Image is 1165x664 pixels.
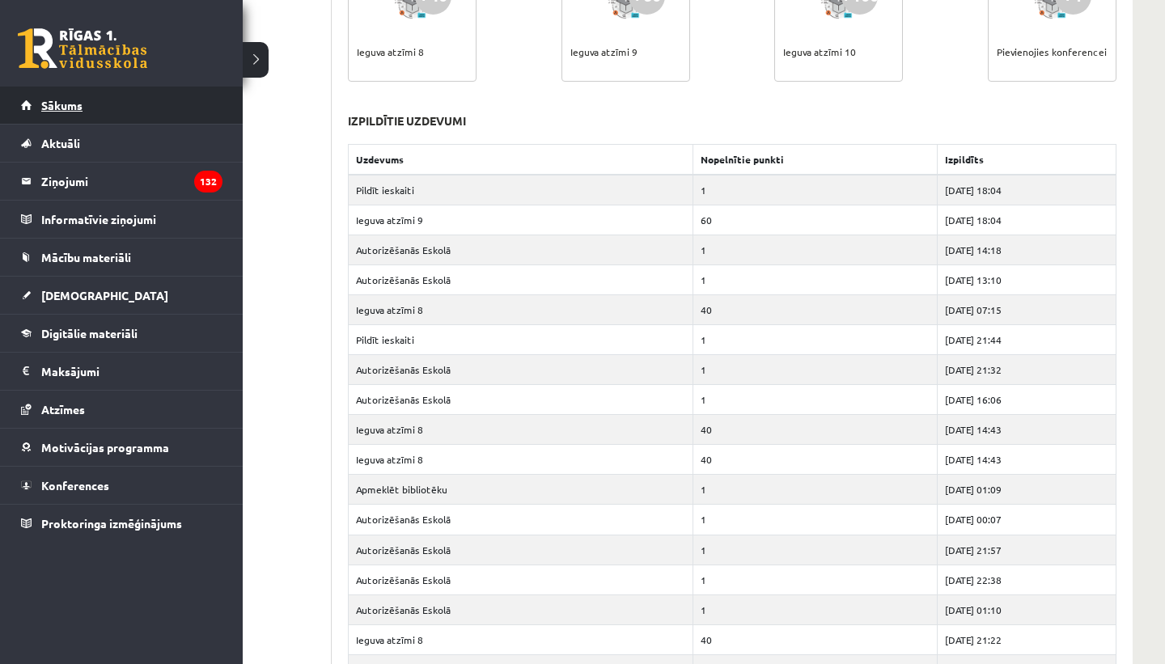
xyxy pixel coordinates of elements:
span: Atzīmes [41,402,85,417]
td: [DATE] 18:04 [938,175,1116,205]
span: [DEMOGRAPHIC_DATA] [41,288,168,302]
span: Proktoringa izmēģinājums [41,516,182,531]
span: Sākums [41,98,83,112]
td: Apmeklēt bibliotēku [349,475,693,505]
td: Autorizēšanās Eskolā [349,235,693,264]
td: 1 [693,505,938,535]
td: Autorizēšanās Eskolā [349,535,693,565]
td: Pildīt ieskaiti [349,175,693,205]
td: 1 [693,324,938,354]
td: Autorizēšanās Eskolā [349,565,693,594]
h3: Izpildītie uzdevumi [348,114,466,128]
a: Informatīvie ziņojumi [21,201,222,238]
td: [DATE] 18:04 [938,205,1116,235]
span: Motivācijas programma [41,440,169,455]
div: Ieguva atzīmi 10 [783,23,856,80]
legend: Informatīvie ziņojumi [41,201,222,238]
span: Konferences [41,478,109,493]
td: 40 [693,294,938,324]
td: 1 [693,264,938,294]
a: Atzīmes [21,391,222,428]
td: [DATE] 21:22 [938,624,1116,654]
td: 1 [693,535,938,565]
a: Motivācijas programma [21,429,222,466]
legend: Maksājumi [41,353,222,390]
a: Konferences [21,467,222,504]
td: 1 [693,235,938,264]
td: 40 [693,445,938,475]
a: Rīgas 1. Tālmācības vidusskola [18,28,147,69]
td: 1 [693,565,938,594]
td: 40 [693,415,938,445]
td: 1 [693,175,938,205]
td: Ieguva atzīmi 8 [349,624,693,654]
td: [DATE] 16:06 [938,385,1116,415]
div: Ieguva atzīmi 8 [357,23,424,80]
td: Ieguva atzīmi 8 [349,415,693,445]
a: Mācību materiāli [21,239,222,276]
th: Uzdevums [349,144,693,175]
a: Sākums [21,87,222,124]
td: Ieguva atzīmi 9 [349,205,693,235]
td: Autorizēšanās Eskolā [349,505,693,535]
a: Digitālie materiāli [21,315,222,352]
td: [DATE] 01:09 [938,475,1116,505]
th: Nopelnītie punkti [693,144,938,175]
td: 1 [693,594,938,624]
td: Autorizēšanās Eskolā [349,385,693,415]
div: Ieguva atzīmi 9 [570,23,638,80]
td: Pildīt ieskaiti [349,324,693,354]
td: [DATE] 14:43 [938,445,1116,475]
td: 40 [693,624,938,654]
a: Maksājumi [21,353,222,390]
td: 1 [693,355,938,385]
div: Pievienojies konferencei [997,23,1107,80]
a: [DEMOGRAPHIC_DATA] [21,277,222,314]
td: Autorizēšanās Eskolā [349,355,693,385]
span: Aktuāli [41,136,80,150]
td: [DATE] 14:43 [938,415,1116,445]
td: Ieguva atzīmi 8 [349,294,693,324]
td: [DATE] 01:10 [938,594,1116,624]
td: Ieguva atzīmi 8 [349,445,693,475]
td: [DATE] 21:32 [938,355,1116,385]
td: [DATE] 21:57 [938,535,1116,565]
td: 60 [693,205,938,235]
span: Digitālie materiāli [41,326,138,340]
td: [DATE] 00:07 [938,505,1116,535]
td: [DATE] 14:18 [938,235,1116,264]
td: Autorizēšanās Eskolā [349,264,693,294]
td: [DATE] 13:10 [938,264,1116,294]
td: Autorizēšanās Eskolā [349,594,693,624]
legend: Ziņojumi [41,163,222,200]
td: 1 [693,475,938,505]
a: Aktuāli [21,125,222,162]
a: Proktoringa izmēģinājums [21,505,222,542]
a: Ziņojumi132 [21,163,222,200]
span: Mācību materiāli [41,250,131,264]
td: [DATE] 07:15 [938,294,1116,324]
th: Izpildīts [938,144,1116,175]
td: [DATE] 21:44 [938,324,1116,354]
td: [DATE] 22:38 [938,565,1116,594]
i: 132 [194,171,222,192]
td: 1 [693,385,938,415]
